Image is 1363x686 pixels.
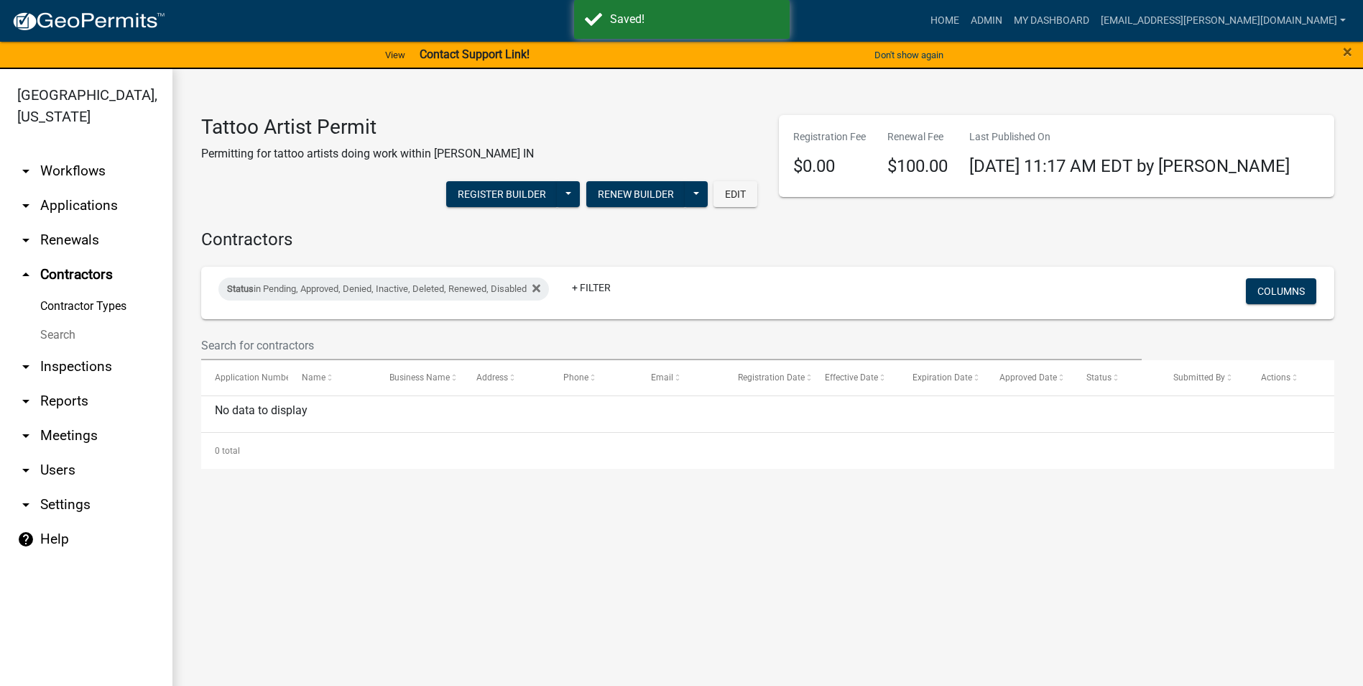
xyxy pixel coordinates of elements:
datatable-header-cell: Name [288,360,375,395]
span: Name [302,372,325,383]
datatable-header-cell: Application Number [201,360,288,395]
i: arrow_drop_up [17,266,34,283]
datatable-header-cell: Business Name [376,360,463,395]
a: + Filter [560,275,622,301]
i: arrow_drop_down [17,358,34,375]
a: My Dashboard [1008,7,1095,35]
i: arrow_drop_down [17,393,34,410]
datatable-header-cell: Approved Date [986,360,1073,395]
span: Registration Date [738,372,805,383]
datatable-header-cell: Effective Date [811,360,898,395]
datatable-header-cell: Submitted By [1160,360,1247,395]
h4: $100.00 [887,156,948,177]
button: Columns [1246,278,1316,304]
div: in Pending, Approved, Denied, Inactive, Deleted, Renewed, Disabled [218,278,549,301]
span: Address [476,372,508,383]
i: arrow_drop_down [17,163,34,180]
div: 0 total [201,433,1334,469]
i: arrow_drop_down [17,232,34,249]
button: Edit [713,181,757,207]
h4: Contractors [201,229,1334,250]
button: Close [1343,43,1352,60]
input: Search for contractors [201,331,1142,360]
button: Don't show again [869,43,949,67]
i: arrow_drop_down [17,427,34,444]
datatable-header-cell: Status [1073,360,1160,395]
span: Application Number [215,372,293,383]
datatable-header-cell: Actions [1247,360,1334,395]
datatable-header-cell: Registration Date [724,360,811,395]
i: arrow_drop_down [17,462,34,479]
i: help [17,531,34,548]
h4: $0.00 [793,156,866,177]
span: Status [227,283,254,294]
span: Email [651,372,673,383]
span: Phone [563,372,588,383]
h3: Tattoo Artist Permit [201,115,534,140]
datatable-header-cell: Expiration Date [898,360,985,395]
datatable-header-cell: Email [637,360,724,395]
datatable-header-cell: Address [463,360,550,395]
button: Renew Builder [586,181,685,207]
span: Status [1086,372,1112,383]
span: Effective Date [825,372,878,383]
span: Approved Date [999,372,1057,383]
span: × [1343,42,1352,62]
a: [EMAIL_ADDRESS][PERSON_NAME][DOMAIN_NAME] [1095,7,1352,35]
span: Actions [1261,372,1290,383]
button: Register Builder [446,181,558,207]
span: Business Name [389,372,450,383]
i: arrow_drop_down [17,496,34,513]
strong: Contact Support Link! [420,47,530,61]
datatable-header-cell: Phone [550,360,637,395]
div: Saved! [610,11,779,28]
a: Admin [965,7,1008,35]
p: Permitting for tattoo artists doing work within [PERSON_NAME] IN [201,145,534,163]
p: Last Published On [969,129,1290,145]
a: Home [925,7,965,35]
div: No data to display [201,396,1334,432]
span: Submitted By [1173,372,1225,383]
i: arrow_drop_down [17,197,34,214]
p: Renewal Fee [887,129,948,145]
span: [DATE] 11:17 AM EDT by [PERSON_NAME] [969,156,1290,176]
span: Expiration Date [912,372,972,383]
a: View [379,43,411,67]
p: Registration Fee [793,129,866,145]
